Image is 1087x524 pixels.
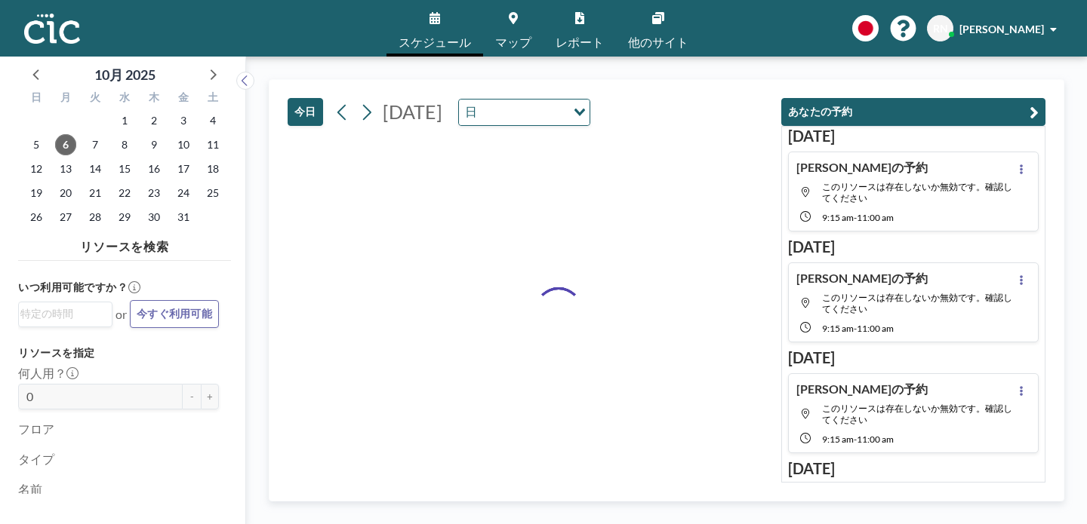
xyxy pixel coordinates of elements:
[85,207,106,228] span: 2025年10月28日火曜日
[183,384,201,409] button: -
[556,36,604,48] span: レポート
[110,89,140,109] div: 水
[173,134,194,155] span: 2025年10月10日金曜日
[495,36,531,48] span: マップ
[781,98,1045,126] button: あなたの予約
[857,434,894,445] span: 11:00 AM
[796,271,928,286] h4: [PERSON_NAME]の予約
[130,300,219,328] button: 今すぐ利用可能
[143,207,165,228] span: 2025年10月30日木曜日
[173,207,194,228] span: 2025年10月31日金曜日
[81,89,110,109] div: 火
[854,434,857,445] span: -
[796,382,928,397] h4: [PERSON_NAME]の予約
[26,158,47,179] span: 2025年10月12日日曜日
[55,134,76,155] span: 2025年10月6日月曜日
[854,212,857,223] span: -
[143,158,165,179] span: 2025年10月16日木曜日
[55,158,76,179] span: 2025年10月13日月曜日
[114,158,135,179] span: 2025年10月15日水曜日
[173,158,194,179] span: 2025年10月17日金曜日
[114,182,135,204] span: 2025年10月22日水曜日
[796,160,928,175] h4: [PERSON_NAME]の予約
[857,323,894,334] span: 11:00 AM
[18,452,54,467] label: タイプ
[114,134,135,155] span: 2025年10月8日水曜日
[628,36,688,48] span: 他のサイト
[20,305,103,322] input: Search for option
[22,89,51,109] div: 日
[202,134,223,155] span: 2025年10月11日土曜日
[26,207,47,228] span: 2025年10月26日日曜日
[383,100,442,123] span: [DATE]
[24,14,80,44] img: organization-logo
[822,292,1012,314] span: このリソースは存在しないか無効です。確認してください
[933,22,948,35] span: RN
[55,207,76,228] span: 2025年10月27日月曜日
[462,103,480,122] span: 日
[822,212,854,223] span: 9:15 AM
[173,182,194,204] span: 2025年10月24日金曜日
[18,482,42,497] label: 名前
[822,403,1012,425] span: このリソースは存在しないか無効です。確認してください
[201,384,219,409] button: +
[399,36,471,48] span: スケジュール
[51,89,81,109] div: 月
[85,158,106,179] span: 2025年10月14日火曜日
[18,421,54,437] label: フロア
[94,64,156,85] div: 10月 2025
[18,346,219,360] h3: リソースを指定
[168,89,198,109] div: 金
[143,110,165,131] span: 2025年10月2日木曜日
[202,158,223,179] span: 2025年10月18日土曜日
[788,348,1039,367] h3: [DATE]
[85,182,106,204] span: 2025年10月21日火曜日
[959,23,1044,35] span: [PERSON_NAME]
[143,182,165,204] span: 2025年10月23日木曜日
[114,207,135,228] span: 2025年10月29日水曜日
[822,181,1012,204] span: このリソースは存在しないか無効です。確認してください
[139,89,168,109] div: 木
[114,110,135,131] span: 2025年10月1日水曜日
[173,110,194,131] span: 2025年10月3日金曜日
[202,110,223,131] span: 2025年10月4日土曜日
[482,103,565,122] input: Search for option
[459,100,590,125] div: Search for option
[18,366,79,381] label: 何人用？
[857,212,894,223] span: 11:00 AM
[288,98,323,126] button: 今日
[85,134,106,155] span: 2025年10月7日火曜日
[137,307,212,321] span: 今すぐ利用可能
[788,127,1039,146] h3: [DATE]
[788,459,1039,478] h3: [DATE]
[143,134,165,155] span: 2025年10月9日木曜日
[822,323,854,334] span: 9:15 AM
[822,434,854,445] span: 9:15 AM
[26,134,47,155] span: 2025年10月5日日曜日
[19,302,112,325] div: Search for option
[202,182,223,204] span: 2025年10月25日土曜日
[26,182,47,204] span: 2025年10月19日日曜日
[854,323,857,334] span: -
[55,182,76,204] span: 2025年10月20日月曜日
[115,307,127,322] span: or
[788,237,1039,256] h3: [DATE]
[18,233,231,254] h4: リソースを検索
[198,89,227,109] div: 土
